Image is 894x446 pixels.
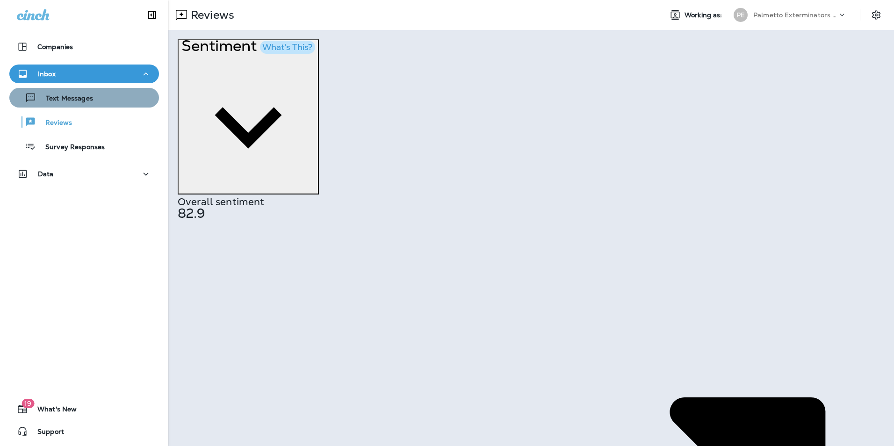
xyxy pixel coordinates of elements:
p: Data [38,170,54,178]
h2: Overall sentiment [178,198,885,206]
div: What's This? [262,43,312,51]
button: Survey Responses [9,137,159,156]
span: Working as: [685,11,724,19]
p: Survey Responses [36,143,105,152]
p: Palmetto Exterminators LLC [753,11,837,19]
h1: Sentiment [181,41,315,56]
button: Companies [9,37,159,56]
button: SentimentWhat's This? [178,39,319,194]
span: 19 [22,399,34,408]
div: PE [734,8,748,22]
p: Text Messages [36,94,93,103]
button: Collapse Sidebar [139,6,165,24]
button: What's This? [260,41,315,54]
span: Support [28,428,64,439]
button: 19What's New [9,400,159,418]
p: Reviews [187,8,234,22]
button: Text Messages [9,88,159,108]
button: Data [9,165,159,183]
p: Companies [37,43,73,50]
button: Support [9,422,159,441]
h1: 82.9 [178,209,885,217]
button: Inbox [9,65,159,83]
p: Reviews [36,119,72,128]
span: What's New [28,405,77,417]
p: Inbox [38,70,56,78]
button: Reviews [9,112,159,132]
button: Settings [868,7,885,23]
